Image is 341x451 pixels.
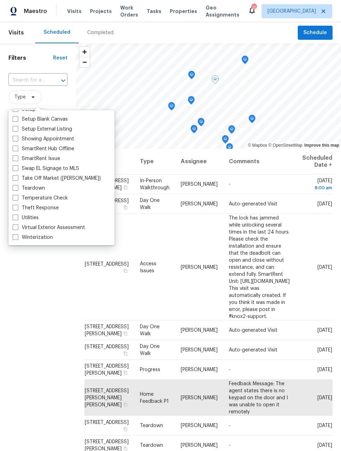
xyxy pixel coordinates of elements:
span: Tasks [147,9,161,14]
span: Teardown [140,423,163,428]
a: Mapbox [248,143,267,148]
button: Copy Address [122,267,129,274]
span: Home Feedback P1 [140,392,169,404]
span: In-Person Walkthrough [140,178,169,190]
div: Map marker [168,102,175,113]
button: Copy Address [122,426,129,432]
span: The lock has jammed while unlocking several times in the last 24 hours. Please check the installa... [229,215,290,319]
button: Copy Address [122,370,129,376]
span: [PERSON_NAME] [181,182,218,187]
button: Copy Address [122,184,129,191]
h1: Filters [8,55,53,62]
span: Auto-generated Visit [229,328,277,333]
span: [PERSON_NAME] [181,265,218,269]
span: [PERSON_NAME] [181,202,218,207]
span: Visits [67,8,82,15]
label: SmartRent Hub Offline [13,145,74,152]
span: Day One Walk [140,324,160,336]
span: [GEOGRAPHIC_DATA] [268,8,316,15]
div: Map marker [188,71,195,82]
label: Showing Appointment [13,135,74,142]
button: Copy Address [122,401,129,407]
span: Progress [140,367,160,372]
th: Comments [223,149,297,174]
span: - [229,443,231,448]
span: [DATE] [317,202,332,207]
div: Map marker [228,125,235,136]
span: [PERSON_NAME] [181,328,218,333]
a: OpenStreetMap [268,143,302,148]
span: [STREET_ADDRESS] [85,420,129,425]
th: Assignee [175,149,223,174]
span: Auto-generated Visit [229,348,277,352]
span: Projects [90,8,112,15]
span: - [229,182,231,187]
span: Schedule [303,28,327,37]
div: Map marker [212,75,219,86]
label: Setup Blank Canvas [13,116,68,123]
span: [PERSON_NAME] [181,348,218,352]
label: Setup External Listing [13,126,72,133]
span: [DATE] [317,367,332,372]
label: Winterization [13,234,53,241]
label: Teardown [13,185,45,192]
div: Reset [53,55,67,62]
label: Take Off Market ([PERSON_NAME]) [13,175,101,182]
a: Improve this map [304,143,339,148]
div: Map marker [198,118,205,129]
span: Day One Walk [140,344,160,356]
span: [STREET_ADDRESS][PERSON_NAME] [85,324,129,336]
button: Copy Address [122,350,129,357]
span: [DATE] [317,443,332,448]
span: Feedback Message: The agent states there is no keypad on the door and I was unable to open it rem... [229,381,288,414]
div: Map marker [242,56,249,66]
th: Type [134,149,175,174]
div: Map marker [226,143,233,154]
div: Map marker [191,125,198,136]
div: Completed [87,29,114,36]
span: Maestro [24,8,47,15]
span: [DATE] [317,328,332,333]
button: Schedule [298,26,333,40]
span: Access Issues [140,261,156,273]
span: [PERSON_NAME] [181,443,218,448]
span: Auto-generated Visit [229,202,277,207]
span: Work Orders [120,4,138,18]
span: Visits [8,25,24,40]
label: Theft Response [13,204,59,211]
span: - [229,367,231,372]
span: [PERSON_NAME] [181,423,218,428]
button: Copy Address [122,330,129,337]
input: Search for an address... [8,75,48,86]
span: [DATE] [317,395,332,400]
span: [PERSON_NAME] [181,395,218,400]
span: Geo Assignments [206,4,239,18]
span: [DATE] [302,178,332,191]
span: [DATE] [317,423,332,428]
span: Properties [170,8,197,15]
div: Scheduled [44,29,70,36]
span: - [229,423,231,428]
label: Utilities [13,214,39,221]
span: [DATE] [317,348,332,352]
div: Map marker [249,115,256,126]
span: Teardown [140,443,163,448]
button: Zoom out [79,57,90,67]
button: Zoom in [79,47,90,57]
span: Day One Walk [140,198,160,210]
div: Map marker [188,96,195,107]
label: Virtual Exterior Assessment [13,224,85,231]
label: Swap EL Signage to MLS [13,165,79,172]
div: Map marker [222,135,229,146]
span: [PERSON_NAME] [181,367,218,372]
span: [STREET_ADDRESS][PERSON_NAME][PERSON_NAME] [85,388,129,407]
label: Temperature Check [13,195,68,202]
div: 8:00 am [302,184,332,191]
th: Scheduled Date ↑ [297,149,333,174]
button: Copy Address [122,204,129,211]
span: [STREET_ADDRESS][PERSON_NAME] [85,364,129,376]
span: [DATE] [317,265,332,269]
span: Type [14,94,26,101]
